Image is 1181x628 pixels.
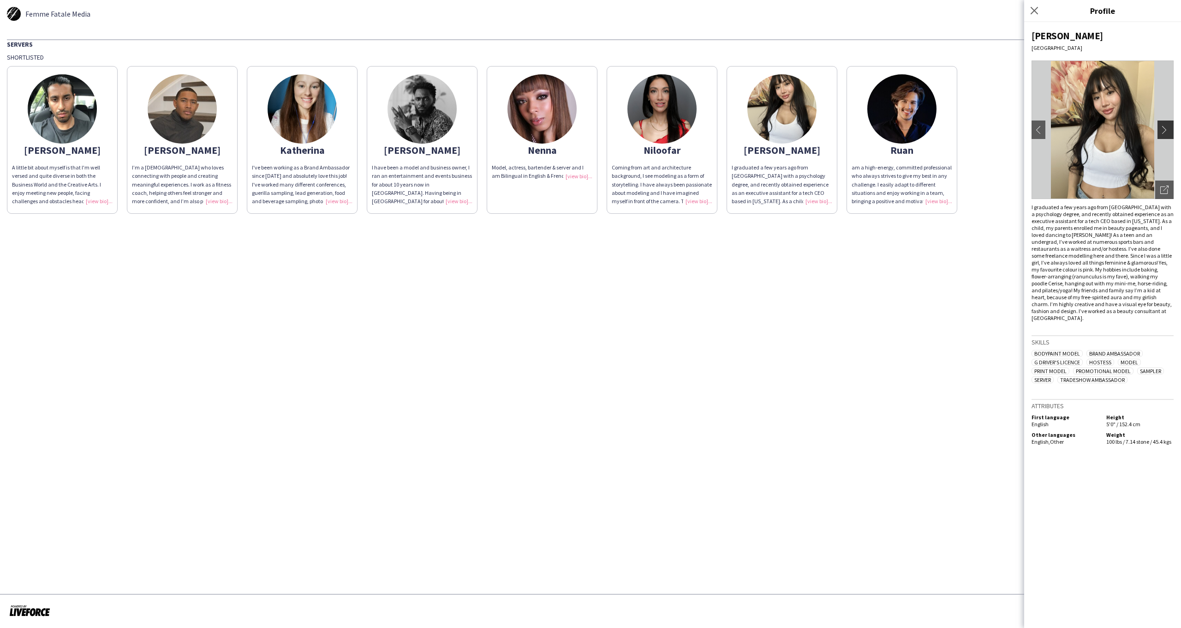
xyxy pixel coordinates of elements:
span: Hostess [1086,359,1114,366]
span: Promotional Model [1073,368,1133,374]
h5: Weight [1106,431,1174,438]
div: Model, actress, bartender & server and I am Bilingual in English & French! [492,163,592,180]
div: [PERSON_NAME] [1032,30,1174,42]
img: Crew avatar or photo [1032,60,1174,199]
div: I’m a [DEMOGRAPHIC_DATA] who loves connecting with people and creating meaningful experiences. I ... [132,163,233,205]
span: 100 lbs / 7.14 stone / 45.4 kgs [1106,438,1171,445]
div: Niloofar [612,146,712,154]
img: thumb-668861e536e40.jpg [28,74,97,144]
span: English [1032,421,1049,428]
div: I graduated a few years ago from [GEOGRAPHIC_DATA] with a psychology degree, and recently obtaine... [732,163,832,205]
h5: Other languages [1032,431,1099,438]
h5: First language [1032,414,1099,421]
div: Open photos pop-in [1155,181,1174,199]
div: Coming from art and architecture background, I see modeling as a form of storytelling. I have alw... [612,163,712,205]
span: G Driver's Licence [1032,359,1083,366]
img: thumb-671868e88b9ab.jpeg [867,74,936,144]
span: Bodypaint Model [1032,350,1083,357]
div: Nenna [492,146,592,154]
div: I've been working as a Brand Ambassador since [DATE] and absolutely love this job! I've worked ma... [252,163,352,205]
span: Femme Fatale Media [25,10,90,18]
h3: Attributes [1032,402,1174,410]
div: Servers [7,39,1174,48]
h3: Profile [1024,5,1181,17]
span: Other [1050,438,1064,445]
img: thumb-4ef09eab-5109-47b9-bb7f-77f7103c1f44.jpg [747,74,817,144]
div: [PERSON_NAME] [132,146,233,154]
h3: Skills [1032,338,1174,346]
span: English , [1032,438,1050,445]
h5: Height [1106,414,1174,421]
div: A little bit about myself is that I'm well versed and quite diverse in both the Business World an... [12,163,113,205]
div: Shortlisted [7,53,1174,61]
div: I have been a model and business owner, I ran an entertainment and events business for about 10 y... [372,163,472,205]
img: Powered by Liveforce [9,604,50,617]
div: am a high-energy, committed professional who always strives to give my best in any challenge. I e... [852,163,952,205]
div: [PERSON_NAME] [732,146,832,154]
div: [PERSON_NAME] [372,146,472,154]
div: Ruan [852,146,952,154]
div: [PERSON_NAME] [12,146,113,154]
img: thumb-5d261e8036265.jpg [7,7,21,21]
span: Tradeshow Ambassador [1057,376,1127,383]
span: Brand Ambassador [1086,350,1143,357]
span: Server [1032,376,1054,383]
img: thumb-3d9f1864-81d0-4815-97a5-fdd89b882f86.jpg [268,74,337,144]
img: thumb-677d7a4e19c05.jpg [148,74,217,144]
img: thumb-baa8e1f0-90a7-478d-a04a-8b729401d65a.jpg [627,74,697,144]
span: 5'0" / 152.4 cm [1106,421,1140,428]
img: thumb-5de695aece78e.jpg [507,74,577,144]
img: thumb-a1540bf5-962d-43fd-a10b-07bc23b5d88f.jpg [388,74,457,144]
div: Katherina [252,146,352,154]
span: Sampler [1137,368,1164,374]
span: Model [1118,359,1141,366]
div: I graduated a few years ago from [GEOGRAPHIC_DATA] with a psychology degree, and recently obtaine... [1032,204,1174,321]
div: [GEOGRAPHIC_DATA] [1032,44,1174,51]
span: Print Model [1032,368,1069,374]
